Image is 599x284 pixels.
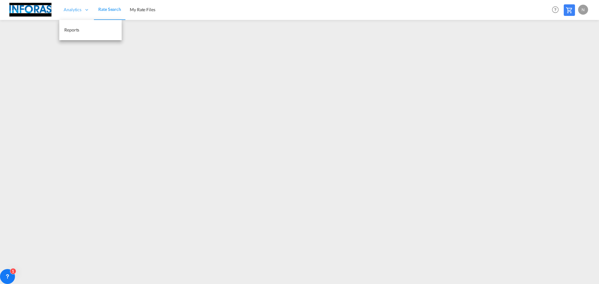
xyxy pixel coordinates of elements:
a: Reports [59,20,122,40]
img: eff75c7098ee11eeb65dd1c63e392380.jpg [9,3,51,17]
span: Analytics [64,7,81,13]
span: Rate Search [98,7,121,12]
span: Help [550,4,561,15]
span: My Rate Files [130,7,155,12]
div: N [578,5,588,15]
span: Reports [64,27,79,32]
div: Help [550,4,564,16]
